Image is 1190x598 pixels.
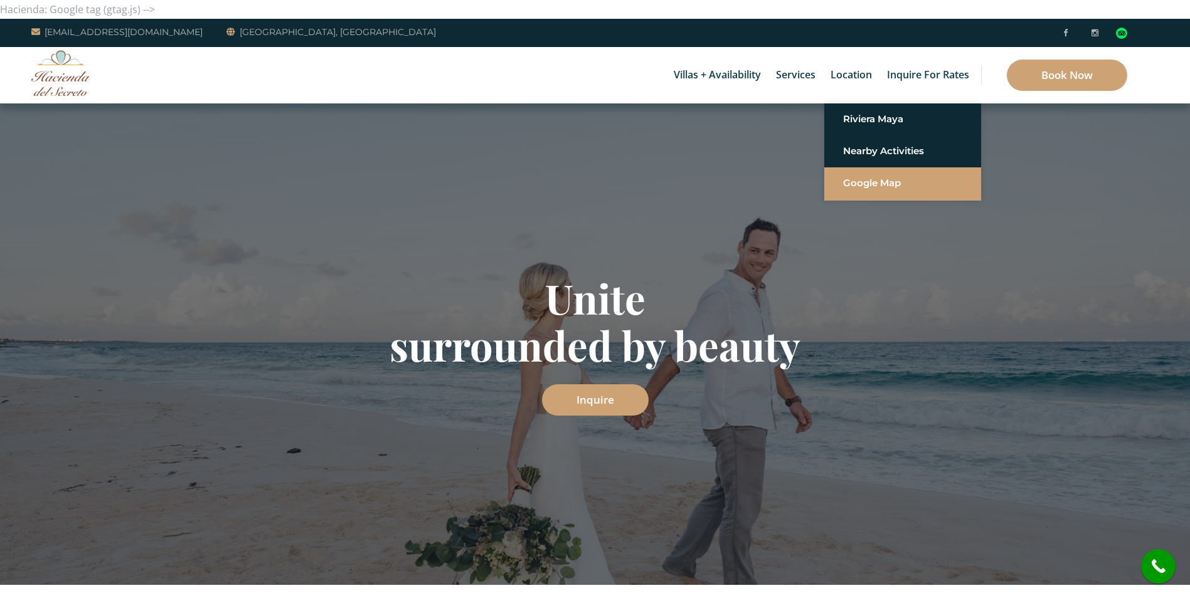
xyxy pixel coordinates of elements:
a: Location [824,47,878,103]
a: Villas + Availability [667,47,767,103]
h1: Unite surrounded by beauty [228,275,962,369]
a: call [1141,549,1176,584]
a: Google Map [843,172,962,194]
a: Riviera Maya [843,108,962,130]
a: [GEOGRAPHIC_DATA], [GEOGRAPHIC_DATA] [226,24,436,39]
img: Tripadvisor_logomark.svg [1116,28,1127,39]
div: Read traveler reviews on Tripadvisor [1116,28,1127,39]
a: Book Now [1007,60,1127,91]
a: Services [770,47,822,103]
i: call [1144,552,1172,580]
a: Inquire for Rates [881,47,975,103]
a: Nearby Activities [843,140,962,162]
a: Inquire [542,384,649,416]
img: Awesome Logo [31,50,91,96]
a: [EMAIL_ADDRESS][DOMAIN_NAME] [31,24,203,39]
